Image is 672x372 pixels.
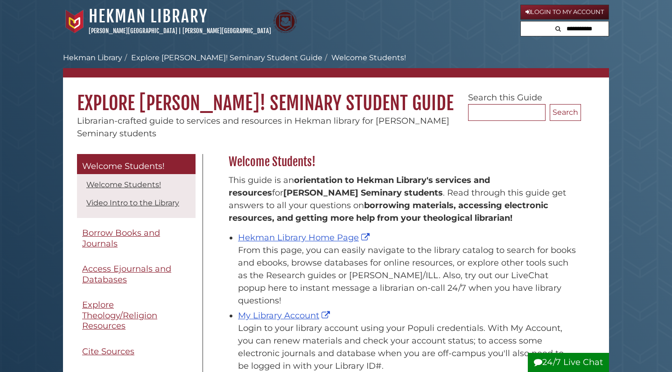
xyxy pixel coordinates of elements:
[273,10,297,33] img: Calvin Theological Seminary
[77,223,196,254] a: Borrow Books and Journals
[63,52,609,77] nav: breadcrumb
[553,21,564,34] button: Search
[82,161,165,171] span: Welcome Students!
[82,346,134,357] span: Cite Sources
[179,27,181,35] span: |
[82,228,160,249] span: Borrow Books and Journals
[229,175,490,198] strong: orientation to Hekman Library's services and resources
[322,52,406,63] li: Welcome Students!
[229,200,548,223] b: borrowing materials, accessing electronic resources, and getting more help from your theological ...
[131,53,322,62] a: Explore [PERSON_NAME]! Seminary Student Guide
[182,27,271,35] a: [PERSON_NAME][GEOGRAPHIC_DATA]
[555,26,561,32] i: Search
[89,6,208,27] a: Hekman Library
[77,295,196,337] a: Explore Theology/Religion Resources
[89,27,177,35] a: [PERSON_NAME][GEOGRAPHIC_DATA]
[77,259,196,290] a: Access Ejournals and Databases
[238,310,332,321] a: My Library Account
[224,154,581,169] h2: Welcome Students!
[77,116,449,139] span: Librarian-crafted guide to services and resources in Hekman library for [PERSON_NAME] Seminary st...
[528,353,609,372] button: 24/7 Live Chat
[283,188,443,198] strong: [PERSON_NAME] Seminary students
[520,5,609,20] a: Login to My Account
[238,244,576,307] div: From this page, you can easily navigate to the library catalog to search for books and ebooks, br...
[63,77,609,115] h1: Explore [PERSON_NAME]! Seminary Student Guide
[63,53,122,62] a: Hekman Library
[77,341,196,362] a: Cite Sources
[229,175,566,223] span: This guide is an for . Read through this guide get answers to all your questions on
[86,198,179,207] a: Video Intro to the Library
[77,154,196,175] a: Welcome Students!
[550,104,581,121] button: Search
[82,264,171,285] span: Access Ejournals and Databases
[63,10,86,33] img: Calvin University
[82,300,157,331] span: Explore Theology/Religion Resources
[86,180,161,189] a: Welcome Students!
[238,232,372,243] a: Hekman Library Home Page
